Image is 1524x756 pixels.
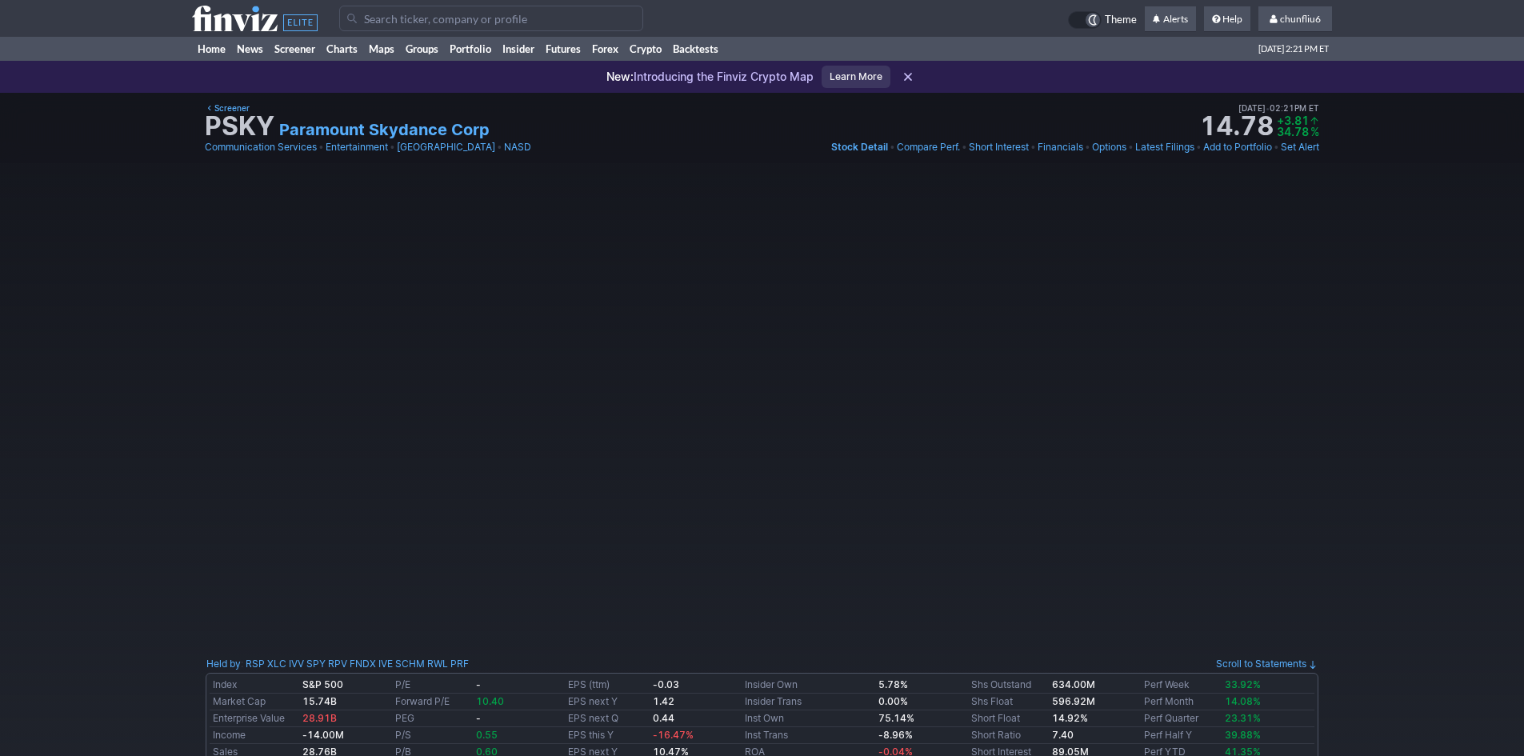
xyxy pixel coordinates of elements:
[653,678,679,690] b: -0.03
[279,118,490,141] a: Paramount Skydance Corp
[565,694,649,710] td: EPS next Y
[1038,139,1083,155] a: Financials
[742,694,875,710] td: Insider Trans
[1277,126,1309,138] td: 34.78
[1068,11,1137,29] a: Theme
[667,37,724,61] a: Backtests
[1258,6,1332,32] a: chunfliu6
[624,37,667,61] a: Crypto
[1225,712,1261,724] span: 23.31%
[1145,6,1196,32] a: Alerts
[210,710,299,727] td: Enterprise Value
[476,678,481,690] b: -
[192,37,231,61] a: Home
[302,695,337,707] b: 15.74B
[395,656,425,672] a: SCHM
[968,677,1049,694] td: Shs Outstand
[246,656,265,672] a: RSP
[822,66,890,88] a: Learn More
[497,139,502,155] span: •
[878,729,913,741] b: -8.96%
[392,694,473,710] td: Forward P/E
[1277,115,1309,126] td: +3.81
[1280,13,1321,25] span: chunfliu6
[231,37,269,61] a: News
[1281,139,1319,155] a: Set Alert
[497,37,540,61] a: Insider
[392,677,473,694] td: P/E
[476,695,504,707] span: 10.40
[1266,103,1270,113] span: •
[606,69,814,85] p: Introducing the Finviz Crypto Map
[962,139,967,155] span: •
[878,678,908,690] b: 5.78%
[302,712,337,724] span: 28.91B
[1225,695,1261,707] span: 14.08%
[897,141,960,153] span: Compare Perf.
[210,694,299,710] td: Market Cap
[1141,710,1222,727] td: Perf Quarter
[476,712,481,724] b: -
[210,727,299,744] td: Income
[1258,37,1329,61] span: [DATE] 2:21 PM ET
[742,677,875,694] td: Insider Own
[390,139,395,155] span: •
[476,729,498,741] span: 0.55
[565,710,649,727] td: EPS next Q
[267,656,286,672] a: XLC
[1052,729,1074,741] a: 7.40
[350,656,376,672] a: FNDX
[1030,139,1036,155] span: •
[1199,114,1274,139] strong: 14.78
[210,677,299,694] td: Index
[831,139,888,155] a: Stock Detail
[971,712,1020,724] a: Short Float
[302,678,343,690] b: S&P 500
[378,656,393,672] a: IVE
[306,656,326,672] a: SPY
[878,695,908,707] b: 0.00%
[1225,729,1261,741] span: 39.88%
[289,656,304,672] a: IVV
[971,729,1021,741] a: Short Ratio
[1309,126,1319,138] td: %
[302,729,344,741] b: -14.00M
[326,139,388,155] a: Entertainment
[392,727,473,744] td: P/S
[339,6,643,31] input: Search
[1085,139,1090,155] span: •
[653,729,694,741] span: -16.47%
[1105,11,1137,29] span: Theme
[1052,678,1095,690] b: 634.00M
[1238,101,1319,115] span: [DATE] 02:21PM ET
[653,695,674,707] b: 1.42
[586,37,624,61] a: Forex
[1135,141,1194,153] span: Latest Filings
[540,37,586,61] a: Futures
[206,658,241,670] a: Held by
[363,37,400,61] a: Maps
[565,727,649,744] td: EPS this Y
[565,677,649,694] td: EPS (ttm)
[742,710,875,727] td: Inst Own
[653,712,674,724] b: 0.44
[318,139,324,155] span: •
[504,139,531,155] a: NASD
[1196,139,1202,155] span: •
[1052,712,1088,724] b: 14.92%
[1141,694,1222,710] td: Perf Month
[427,656,448,672] a: RWL
[1128,139,1134,155] span: •
[450,656,469,672] a: PRF
[400,37,444,61] a: Groups
[444,37,497,61] a: Portfolio
[392,710,473,727] td: PEG
[1141,677,1222,694] td: Perf Week
[1135,139,1194,155] a: Latest Filings
[321,37,363,61] a: Charts
[1141,727,1222,744] td: Perf Half Y
[969,139,1029,155] a: Short Interest
[897,139,960,155] a: Compare Perf.
[831,141,888,153] span: Stock Detail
